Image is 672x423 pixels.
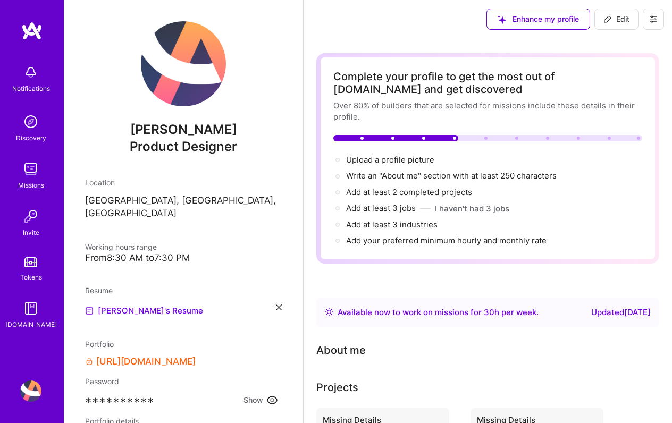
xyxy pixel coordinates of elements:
img: Invite [20,206,41,227]
img: guide book [20,298,41,319]
span: Resume [85,286,113,295]
img: User Avatar [20,380,41,402]
span: Edit [603,14,629,24]
span: Add at least 3 industries [346,219,438,230]
i: icon SuggestedTeams [498,15,506,24]
button: I haven't had 3 jobs [435,203,509,214]
div: Invite [23,227,39,238]
i: icon Close [276,304,282,310]
img: discovery [20,111,41,132]
span: Write an "About me" section with at least 250 characters [346,171,559,181]
div: Discovery [16,132,46,143]
div: From 8:30 AM to 7:30 PM [85,252,282,264]
span: Add at least 2 completed projects [346,187,472,197]
span: [PERSON_NAME] [85,122,282,138]
img: teamwork [20,158,41,180]
div: Updated [DATE] [591,306,651,319]
span: Add at least 3 jobs [346,203,416,213]
div: Password [85,376,282,387]
div: Tokens [20,272,42,283]
img: bell [20,62,41,83]
div: Location [85,177,282,188]
div: Complete your profile to get the most out of [DOMAIN_NAME] and get discovered [333,70,642,96]
span: 30 [484,307,494,317]
span: Working hours range [85,242,157,251]
img: Availability [325,308,333,316]
img: logo [21,21,43,40]
button: Show [240,393,282,407]
div: [DOMAIN_NAME] [5,319,57,330]
div: Projects [316,379,358,395]
span: Add your preferred minimum hourly and monthly rate [346,235,547,246]
img: User Avatar [141,21,226,106]
a: [PERSON_NAME]'s Resume [85,304,203,317]
div: Notifications [12,83,50,94]
span: Upload a profile picture [346,155,434,165]
a: [URL][DOMAIN_NAME] [96,356,196,367]
img: Resume [85,307,94,315]
div: Available now to work on missions for h per week . [338,306,539,319]
p: [GEOGRAPHIC_DATA], [GEOGRAPHIC_DATA], [GEOGRAPHIC_DATA] [85,194,282,220]
span: Product Designer [130,139,237,154]
div: Missions [18,180,44,191]
img: tokens [24,257,37,267]
span: Enhance my profile [498,14,579,24]
span: Portfolio [85,340,114,349]
div: About me [316,342,366,358]
div: Over 80% of builders that are selected for missions include these details in their profile. [333,100,642,122]
span: ∗∗∗∗∗∗∗∗∗∗ [85,395,154,405]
